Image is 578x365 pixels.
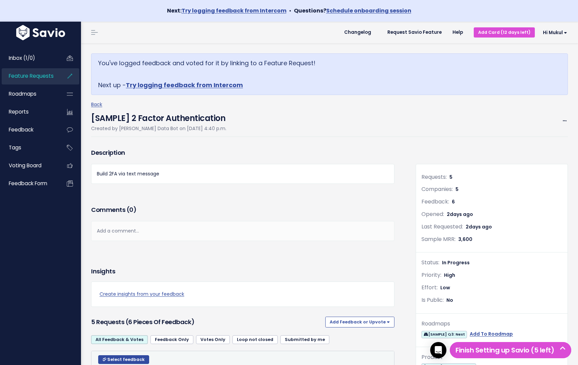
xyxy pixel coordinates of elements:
[9,180,47,187] span: Feedback form
[450,211,473,218] span: days ago
[421,331,467,338] span: [SAMPLE] Q3: Next
[91,221,394,241] div: Add a comment...
[421,296,444,304] span: Is Public:
[2,122,56,138] a: Feedback
[452,198,455,205] span: 6
[446,297,453,303] span: No
[129,205,133,214] span: 0
[91,267,115,276] h3: Insights
[9,126,33,133] span: Feedback
[2,158,56,173] a: Voting Board
[447,27,468,38] a: Help
[91,101,102,108] a: Back
[2,50,56,66] a: Inbox (1/0)
[9,162,42,169] span: Voting Board
[444,272,455,278] span: High
[469,223,492,230] span: days ago
[91,125,226,132] span: Created by [PERSON_NAME] Data Bot on [DATE] 4:40 p.m.
[430,342,446,358] div: Open Intercom Messenger
[150,335,193,344] a: Feedback Only
[9,72,54,79] span: Feature Requests
[421,319,562,329] div: Roadmaps
[9,144,21,151] span: Tags
[382,27,447,38] a: Request Savio Feature
[421,173,447,181] span: Requests:
[421,284,438,291] span: Effort:
[442,259,470,266] span: In Progress
[91,317,323,327] h3: 5 Requests (6 pieces of Feedback)
[107,357,145,362] span: Select feedback
[232,335,278,344] a: Loop not closed
[98,58,561,91] p: You've logged feedback and voted for it by linking to a Feature Request! Next up -
[326,7,411,15] a: Schedule onboarding session
[421,271,441,279] span: Priority:
[466,223,492,230] span: 2
[421,198,449,205] span: Feedback:
[421,235,456,243] span: Sample MRR:
[421,352,562,362] div: Product
[2,68,56,84] a: Feature Requests
[440,284,450,291] span: Low
[100,290,386,298] a: Create insights from your feedback
[289,7,291,15] span: •
[2,140,56,155] a: Tags
[447,211,473,218] span: 2
[196,335,230,344] a: Votes Only
[344,30,371,35] span: Changelog
[9,54,35,62] span: Inbox (1/0)
[91,148,394,157] h3: Description
[167,7,286,15] strong: Next:
[91,205,394,215] h3: Comments ( )
[2,176,56,191] a: Feedback form
[474,27,535,37] a: Add Card (12 days left)
[458,236,472,243] span: 3,600
[182,7,286,15] a: Try logging feedback from Intercom
[294,7,411,15] strong: Questions?
[91,335,148,344] a: All Feedback & Votes
[421,185,453,193] span: Companies:
[421,223,463,230] span: Last Requested:
[449,174,452,180] span: 5
[543,30,567,35] span: Hi Mukul
[325,317,394,327] button: Add Feedback or Upvote
[280,335,329,344] a: Submitted by me
[15,25,67,40] img: logo-white.9d6f32f41409.svg
[421,259,439,266] span: Status:
[421,210,444,218] span: Opened:
[453,345,568,355] h5: Finish Setting up Savio (5 left)
[9,90,36,97] span: Roadmaps
[456,186,459,193] span: 5
[2,86,56,102] a: Roadmaps
[126,81,243,89] a: Try logging feedback from Intercom
[97,170,389,178] p: Build 2FA via text message
[2,104,56,120] a: Reports
[9,108,29,115] span: Reports
[535,27,573,38] a: Hi Mukul
[98,355,149,364] button: Select feedback
[91,109,226,124] h4: [SAMPLE] 2 Factor Authentication
[421,330,467,338] a: [SAMPLE] Q3: Next
[470,330,513,338] a: Add To Roadmap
